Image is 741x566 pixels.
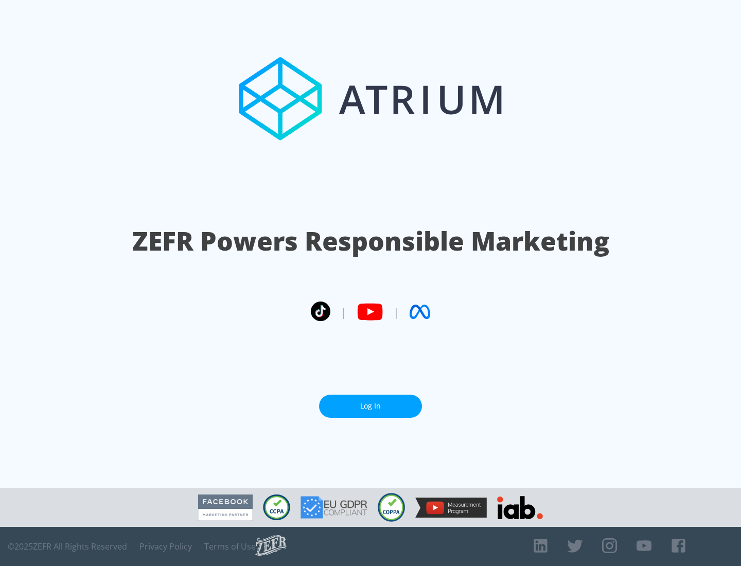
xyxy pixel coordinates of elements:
img: Facebook Marketing Partner [198,494,253,521]
img: CCPA Compliant [263,494,290,520]
span: © 2025 ZEFR All Rights Reserved [8,541,127,552]
span: | [341,304,347,320]
h1: ZEFR Powers Responsible Marketing [132,223,609,259]
img: IAB [497,496,543,519]
span: | [393,304,399,320]
img: GDPR Compliant [301,496,367,519]
a: Log In [319,395,422,418]
img: YouTube Measurement Program [415,498,487,518]
img: COPPA Compliant [378,493,405,522]
a: Terms of Use [204,541,256,552]
a: Privacy Policy [139,541,192,552]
